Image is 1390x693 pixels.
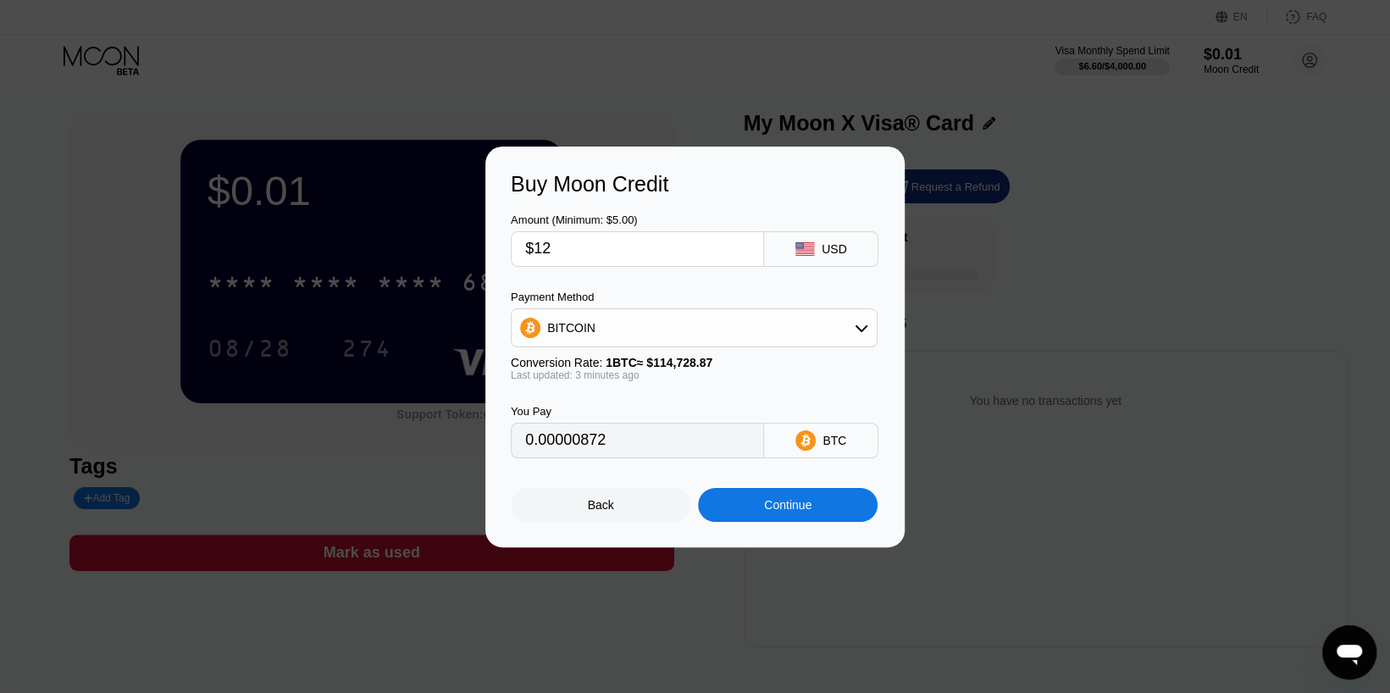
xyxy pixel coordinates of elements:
[511,172,879,197] div: Buy Moon Credit
[822,434,846,447] div: BTC
[588,498,614,512] div: Back
[511,291,878,303] div: Payment Method
[511,488,690,522] div: Back
[511,405,764,418] div: You Pay
[606,356,712,369] span: 1 BTC ≈ $114,728.87
[1322,625,1376,679] iframe: Button to launch messaging window
[698,488,878,522] div: Continue
[764,498,811,512] div: Continue
[822,242,847,256] div: USD
[511,213,764,226] div: Amount (Minimum: $5.00)
[511,356,878,369] div: Conversion Rate:
[511,369,878,381] div: Last updated: 3 minutes ago
[547,321,595,335] div: BITCOIN
[512,311,877,345] div: BITCOIN
[525,232,750,266] input: $0.00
